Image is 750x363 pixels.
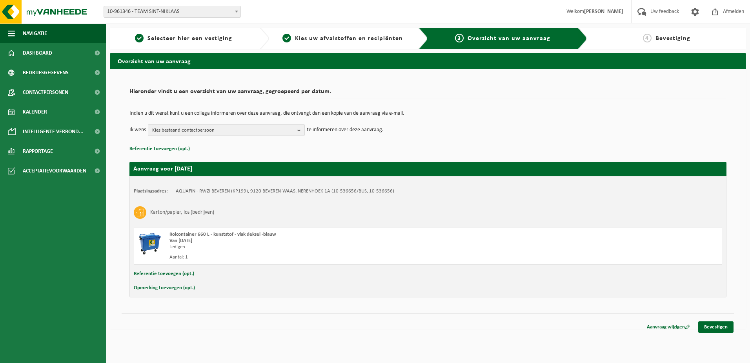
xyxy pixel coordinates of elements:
span: 10-961346 - TEAM SINT-NIKLAAS [104,6,240,17]
p: Indien u dit wenst kunt u een collega informeren over deze aanvraag, die ontvangt dan een kopie v... [129,111,726,116]
button: Kies bestaand contactpersoon [148,124,305,136]
a: Aanvraag wijzigen [641,321,696,333]
h3: Karton/papier, los (bedrijven) [150,206,214,219]
span: Rapportage [23,141,53,161]
span: Bedrijfsgegevens [23,63,69,82]
span: Kies bestaand contactpersoon [152,125,294,136]
span: 2 [282,34,291,42]
div: Ledigen [169,244,459,250]
img: WB-0660-HPE-BE-01.png [138,231,162,255]
span: 4 [643,34,652,42]
button: Opmerking toevoegen (opt.) [134,283,195,293]
span: Kalender [23,102,47,122]
button: Referentie toevoegen (opt.) [129,144,190,154]
a: 2Kies uw afvalstoffen en recipiënten [273,34,413,43]
span: 1 [135,34,144,42]
span: Rolcontainer 660 L - kunststof - vlak deksel -blauw [169,232,276,237]
p: Ik wens [129,124,146,136]
strong: [PERSON_NAME] [584,9,623,15]
div: Aantal: 1 [169,254,459,260]
strong: Van [DATE] [169,238,192,243]
span: Bevestiging [655,35,690,42]
span: Dashboard [23,43,52,63]
h2: Overzicht van uw aanvraag [110,53,746,68]
strong: Plaatsingsadres: [134,189,168,194]
span: Acceptatievoorwaarden [23,161,86,181]
span: Overzicht van uw aanvraag [468,35,550,42]
p: te informeren over deze aanvraag. [307,124,384,136]
a: 1Selecteer hier een vestiging [114,34,253,43]
span: Selecteer hier een vestiging [147,35,232,42]
span: 3 [455,34,464,42]
h2: Hieronder vindt u een overzicht van uw aanvraag, gegroepeerd per datum. [129,88,726,99]
span: Navigatie [23,24,47,43]
span: Kies uw afvalstoffen en recipiënten [295,35,403,42]
span: 10-961346 - TEAM SINT-NIKLAAS [104,6,241,18]
span: Intelligente verbond... [23,122,84,141]
strong: Aanvraag voor [DATE] [133,166,192,172]
button: Referentie toevoegen (opt.) [134,269,194,279]
a: Bevestigen [698,321,734,333]
span: Contactpersonen [23,82,68,102]
td: AQUAFIN - RWZI BEVEREN (KP199), 9120 BEVEREN-WAAS, NERENHOEK 1A (10-536656/BUS, 10-536656) [176,188,394,194]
